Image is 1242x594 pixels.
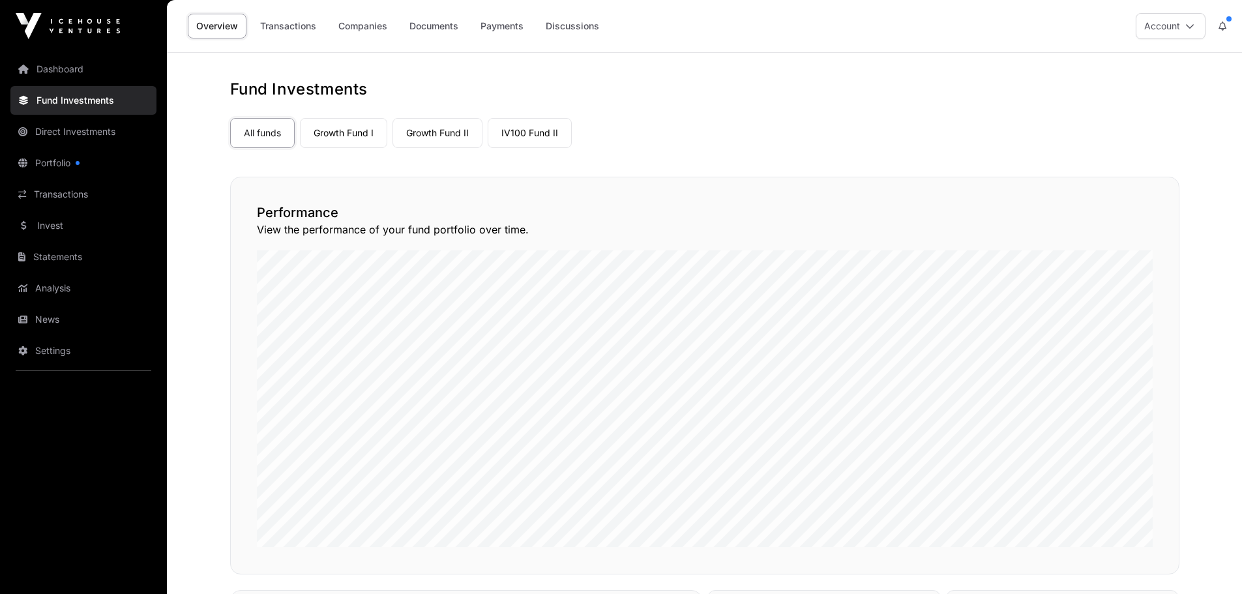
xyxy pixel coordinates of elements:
[392,118,482,148] a: Growth Fund II
[10,55,156,83] a: Dashboard
[10,243,156,271] a: Statements
[230,118,295,148] a: All funds
[10,274,156,303] a: Analysis
[330,14,396,38] a: Companies
[10,180,156,209] a: Transactions
[401,14,467,38] a: Documents
[488,118,572,148] a: IV100 Fund II
[10,86,156,115] a: Fund Investments
[300,118,387,148] a: Growth Fund I
[537,14,608,38] a: Discussions
[257,222,1153,237] p: View the performance of your fund portfolio over time.
[230,79,1179,100] h1: Fund Investments
[257,203,1153,222] h2: Performance
[1136,13,1205,39] button: Account
[16,13,120,39] img: Icehouse Ventures Logo
[252,14,325,38] a: Transactions
[472,14,532,38] a: Payments
[10,149,156,177] a: Portfolio
[10,336,156,365] a: Settings
[10,305,156,334] a: News
[1177,531,1242,594] iframe: Chat Widget
[188,14,246,38] a: Overview
[10,117,156,146] a: Direct Investments
[10,211,156,240] a: Invest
